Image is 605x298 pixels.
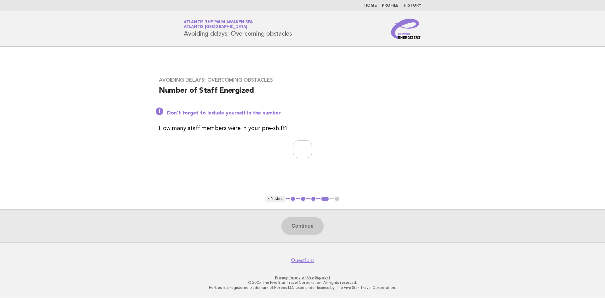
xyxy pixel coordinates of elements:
[320,196,330,202] button: 4
[275,275,288,280] a: Privacy
[291,257,314,264] a: Questions
[290,196,296,202] button: 1
[310,196,317,202] button: 3
[184,20,292,37] h1: Avoiding delays: Overcoming obstacles
[300,196,306,202] button: 2
[404,4,421,8] a: History
[167,110,446,116] p: Don't forget to include yourself in the number.
[289,275,314,280] a: Terms of Use
[315,275,330,280] a: Support
[159,124,446,133] p: How many staff members were in your pre-shift?
[159,77,446,83] h3: Avoiding delays: Overcoming obstacles
[110,285,495,290] p: Forbes is a registered trademark of Forbes LLC used under license by The Five Star Travel Corpora...
[184,20,253,29] a: Atlantis The Palm Awaken SpaAtlantis [GEOGRAPHIC_DATA]
[110,280,495,285] p: © 2025 The Five Star Travel Corporation. All rights reserved.
[184,25,247,29] span: Atlantis [GEOGRAPHIC_DATA]
[382,4,399,8] a: Profile
[391,19,421,39] img: Service Energizers
[364,4,377,8] a: Home
[265,196,285,202] button: < Previous
[110,275,495,280] p: · ·
[159,86,446,101] h2: Number of Staff Energized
